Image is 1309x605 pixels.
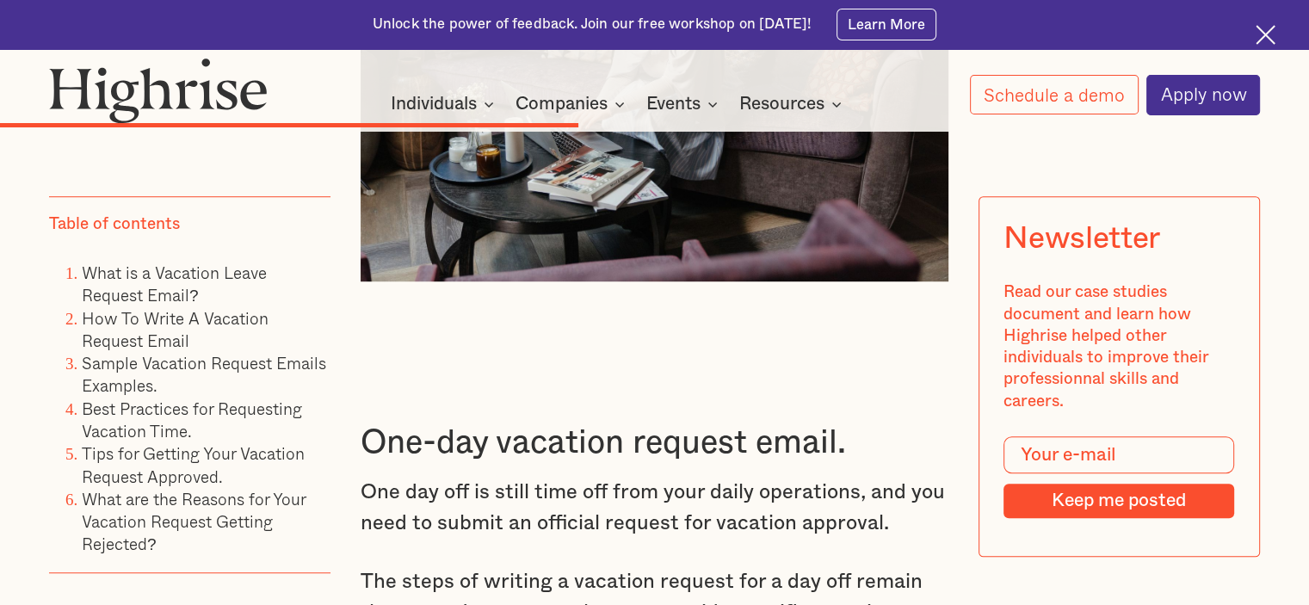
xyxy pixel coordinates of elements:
[1004,437,1235,474] input: Your e-mail
[739,94,847,114] div: Resources
[82,486,306,557] a: What are the Reasons for Your Vacation Request Getting Rejected?
[82,260,267,307] a: What is a Vacation Leave Request Email?
[82,306,269,353] a: How To Write A Vacation Request Email
[391,94,499,114] div: Individuals
[739,94,824,114] div: Resources
[516,94,608,114] div: Companies
[1004,222,1160,257] div: Newsletter
[516,94,630,114] div: Companies
[1004,282,1235,413] div: Read our case studies document and learn how Highrise helped other individuals to improve their p...
[837,9,937,40] a: Learn More
[391,94,477,114] div: Individuals
[361,423,948,464] h3: One-day vacation request email.
[646,94,701,114] div: Events
[49,58,268,124] img: Highrise logo
[361,478,948,539] p: One day off is still time off from your daily operations, and you need to submit an official requ...
[82,396,302,443] a: Best Practices for Requesting Vacation Time.
[1004,484,1235,518] input: Keep me posted
[1256,25,1275,45] img: Cross icon
[49,213,180,235] div: Table of contents
[1146,75,1260,115] a: Apply now
[82,441,305,489] a: Tips for Getting Your Vacation Request Approved.
[373,15,812,34] div: Unlock the power of feedback. Join our free workshop on [DATE]!
[646,94,723,114] div: Events
[970,75,1139,114] a: Schedule a demo
[1004,437,1235,519] form: Modal Form
[82,350,326,398] a: Sample Vacation Request Emails Examples.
